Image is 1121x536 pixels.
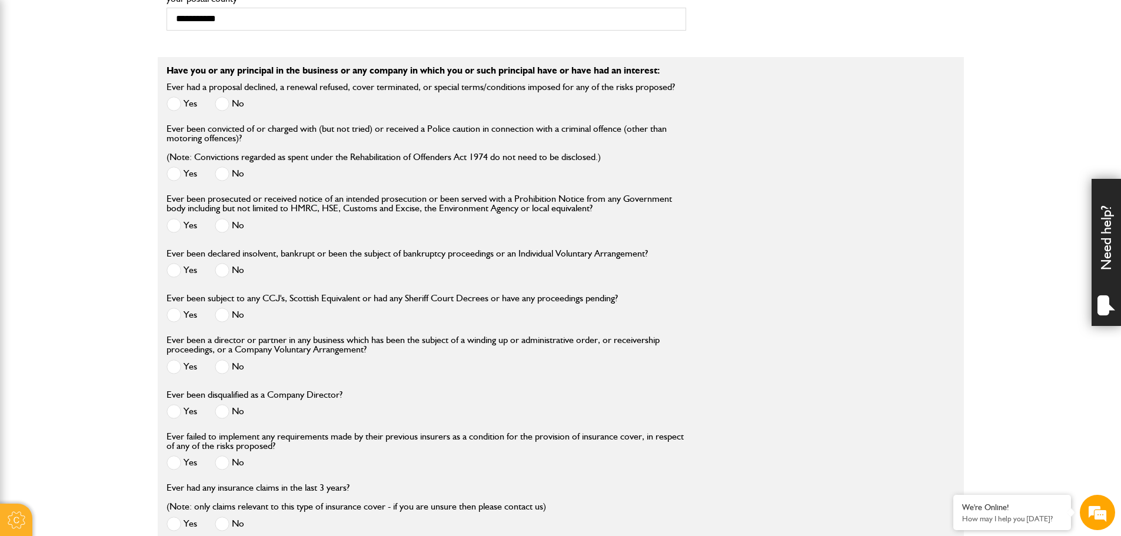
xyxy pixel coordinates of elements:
[167,308,197,322] label: Yes
[215,96,244,111] label: No
[167,218,197,233] label: Yes
[215,455,244,470] label: No
[167,335,686,354] label: Ever been a director or partner in any business which has been the subject of a winding up or adm...
[167,483,546,511] label: Ever had any insurance claims in the last 3 years? (Note: only claims relevant to this type of in...
[167,124,686,162] label: Ever been convicted of or charged with (but not tried) or received a Police caution in connection...
[215,218,244,233] label: No
[38,65,67,82] img: d_20077148190_company_1631870298795_20077148190
[79,66,215,81] div: Chat with us now
[215,517,244,531] label: No
[167,517,197,531] label: Yes
[15,109,215,135] input: Enter your last name
[167,294,618,303] label: Ever been subject to any CCJ's, Scottish Equivalent or had any Sheriff Court Decrees or have any ...
[15,144,215,169] input: Enter your email address
[167,263,197,278] label: Yes
[215,308,244,322] label: No
[160,362,214,378] em: Start Chat
[215,167,244,181] label: No
[13,65,31,82] div: Navigation go back
[167,432,686,451] label: Ever failed to implement any requirements made by their previous insurers as a condition for the ...
[215,263,244,278] label: No
[193,6,221,34] div: Minimize live chat window
[167,66,955,75] p: Have you or any principal in the business or any company in which you or such principal have or h...
[215,359,244,374] label: No
[167,404,197,419] label: Yes
[167,96,197,111] label: Yes
[167,249,648,258] label: Ever been declared insolvent, bankrupt or been the subject of bankruptcy proceedings or an Indivi...
[167,194,686,213] label: Ever been prosecuted or received notice of an intended prosecution or been served with a Prohibit...
[167,359,197,374] label: Yes
[167,167,197,181] label: Yes
[1092,179,1121,326] div: Need help?
[962,514,1062,523] p: How may I help you today?
[215,404,244,419] label: No
[167,82,675,92] label: Ever had a proposal declined, a renewal refused, cover terminated, or special terms/conditions im...
[962,502,1062,512] div: We're Online!
[15,178,215,204] input: Enter your phone number
[15,213,215,352] textarea: Type your message and hit 'Enter'
[167,390,342,399] label: Ever been disqualified as a Company Director?
[167,455,197,470] label: Yes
